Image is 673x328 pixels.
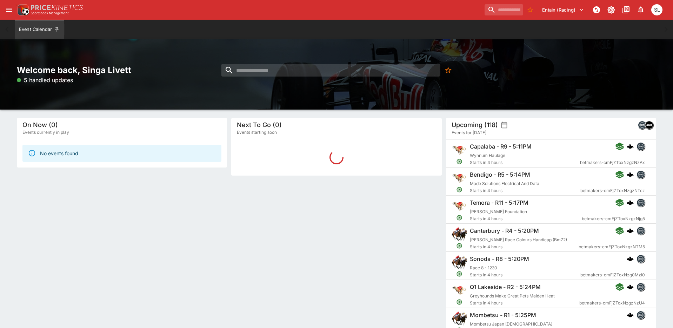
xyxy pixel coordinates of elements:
[525,4,536,15] button: No Bookmarks
[627,199,634,206] img: logo-cerberus.svg
[452,255,467,270] img: horse_racing.png
[645,121,653,129] div: samemeetingmulti
[470,237,567,242] span: [PERSON_NAME] Race Colours Handicap (Bm72)
[627,283,634,290] img: logo-cerberus.svg
[637,170,645,179] div: betmakers
[452,198,467,214] img: greyhound_racing.png
[538,4,588,15] button: Select Tenant
[579,300,645,307] span: betmakers-cmFjZToxNzgzNzU4
[470,199,528,206] h6: Temora - R11 - 5:17PM
[470,321,552,327] span: Mombetsu Japan [DEMOGRAPHIC_DATA]
[17,76,73,84] p: 5 handled updates
[637,283,645,291] img: betmakers.png
[470,283,541,291] h6: Q1 Lakeside - R2 - 5:24PM
[470,143,532,150] h6: Capalaba - R9 - 5:11PM
[40,147,78,160] div: No events found
[17,65,227,76] h2: Welcome back, Singa Livett
[579,243,645,250] span: betmakers-cmFjZToxNzgzNTM5
[470,153,505,158] span: Wynnum Haulage
[470,181,539,186] span: Made Solutions Electrical And Data
[456,299,462,305] svg: Open
[456,271,462,277] svg: Open
[452,129,486,136] span: Events for [DATE]
[620,4,632,16] button: Documentation
[470,187,580,194] span: Starts in 4 hours
[627,255,634,262] div: cerberus
[627,171,634,178] div: cerberus
[627,171,634,178] img: logo-cerberus.svg
[470,171,530,178] h6: Bendigo - R5 - 5:14PM
[637,227,645,235] img: betmakers.png
[637,255,645,263] div: betmakers
[627,283,634,290] div: cerberus
[470,300,579,307] span: Starts in 4 hours
[637,171,645,178] img: betmakers.png
[651,4,662,15] div: Singa Livett
[15,20,64,39] button: Event Calendar
[22,121,58,129] h5: On Now (0)
[582,215,645,222] span: betmakers-cmFjZToxNzgzNjg5
[637,311,645,319] div: betmakers
[470,215,582,222] span: Starts in 4 hours
[627,143,634,150] div: cerberus
[637,283,645,291] div: betmakers
[31,5,83,10] img: PriceKinetics
[452,170,467,186] img: greyhound_racing.png
[580,159,645,166] span: betmakers-cmFjZToxNzgzNzAx
[627,311,634,319] img: logo-cerberus.svg
[456,158,462,165] svg: Open
[634,4,647,16] button: Notifications
[580,187,645,194] span: betmakers-cmFjZToxNzgzNTcz
[637,143,645,150] img: betmakers.png
[637,198,645,207] div: betmakers
[31,12,69,15] img: Sportsbook Management
[470,159,580,166] span: Starts in 4 hours
[15,3,29,17] img: PriceKinetics Logo
[637,199,645,206] img: betmakers.png
[627,227,634,234] img: logo-cerberus.svg
[456,243,462,249] svg: Open
[637,227,645,235] div: betmakers
[605,4,618,16] button: Toggle light/dark mode
[627,311,634,319] div: cerberus
[501,122,508,129] button: settings
[452,142,467,158] img: greyhound_racing.png
[237,129,277,136] span: Events starting soon
[3,4,15,16] button: open drawer
[470,311,536,319] h6: Mombetsu - R1 - 5:25PM
[470,227,539,235] h6: Canterbury - R4 - 5:20PM
[470,293,555,299] span: Greyhounds Make Great Pets Maiden Heat
[649,2,665,18] button: Singa Livett
[637,142,645,151] div: betmakers
[638,121,646,129] img: betmakers.png
[452,121,498,129] h5: Upcoming (118)
[470,271,580,278] span: Starts in 4 hours
[590,4,603,16] button: NOT Connected to PK
[637,311,645,319] img: betmakers.png
[221,64,441,77] input: search
[456,215,462,221] svg: Open
[627,199,634,206] div: cerberus
[237,121,282,129] h5: Next To Go (0)
[442,64,455,77] button: No Bookmarks
[22,129,69,136] span: Events currently in play
[627,255,634,262] img: logo-cerberus.svg
[580,271,645,278] span: betmakers-cmFjZToxNzg0MzI0
[452,227,467,242] img: horse_racing.png
[470,243,579,250] span: Starts in 4 hours
[470,265,497,270] span: Race 8 - 1230
[627,227,634,234] div: cerberus
[456,186,462,193] svg: Open
[470,255,529,263] h6: Sonoda - R8 - 5:20PM
[637,255,645,263] img: betmakers.png
[485,4,523,15] input: search
[470,209,527,214] span: [PERSON_NAME] Foundation
[627,143,634,150] img: logo-cerberus.svg
[452,283,467,298] img: greyhound_racing.png
[638,121,646,129] div: betmakers
[645,121,653,129] img: samemeetingmulti.png
[452,311,467,326] img: horse_racing.png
